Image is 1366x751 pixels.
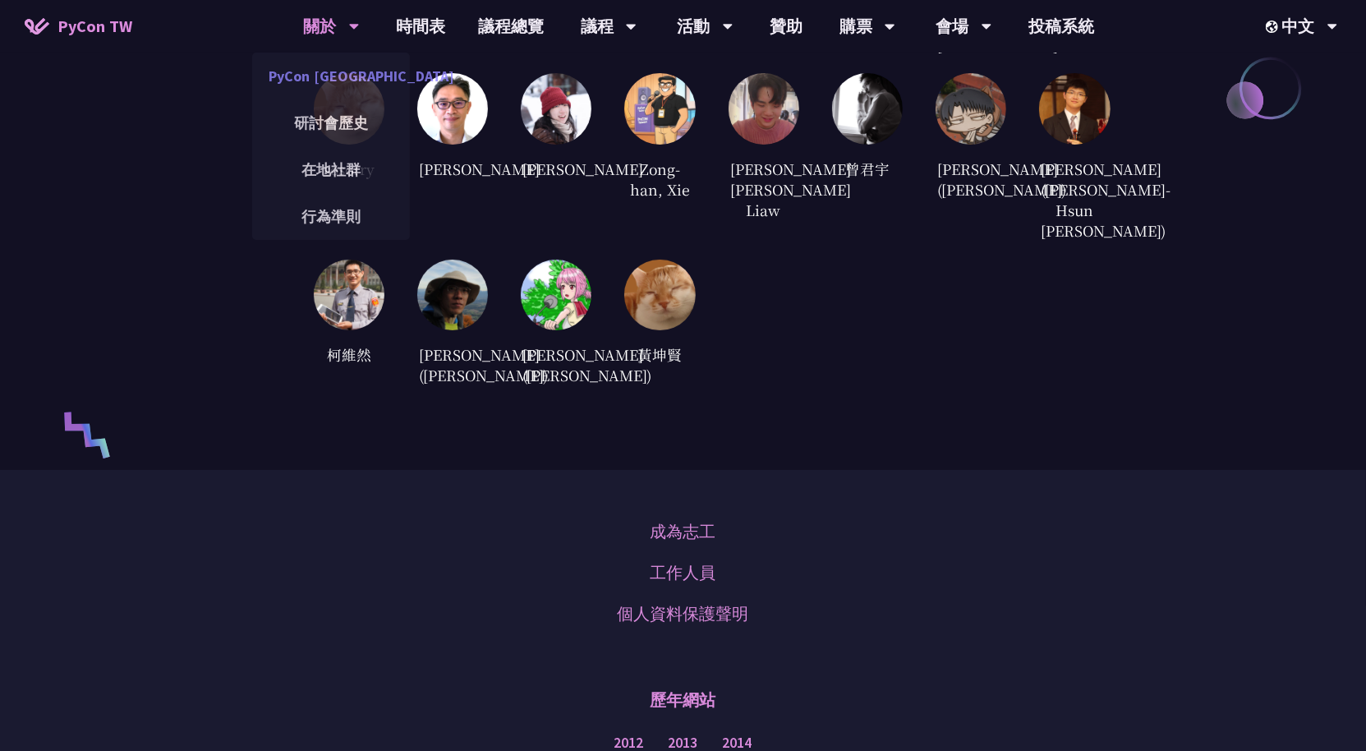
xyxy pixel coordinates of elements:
[417,343,488,388] div: [PERSON_NAME] ([PERSON_NAME])
[252,197,410,236] a: 行為準則
[314,343,384,367] div: 柯維然
[57,14,132,39] span: PyCon TW
[729,157,799,223] div: [PERSON_NAME][PERSON_NAME] Liaw
[252,57,410,95] a: PyCon [GEOGRAPHIC_DATA]
[417,73,488,144] img: d0223f4f332c07bbc4eacc3daa0b50af.jpg
[1039,157,1110,243] div: [PERSON_NAME]([PERSON_NAME]-Hsun [PERSON_NAME])
[624,343,695,367] div: 黃坤賢
[832,73,903,144] img: 82d23fd0d510ffd9e682b2efc95fb9e0.jpg
[521,73,591,144] img: 666459b874776088829a0fab84ecbfc6.jpg
[624,73,695,144] img: 474439d49d7dff4bbb1577ca3eb831a2.jpg
[651,519,716,544] a: 成為志工
[1266,21,1282,33] img: Locale Icon
[729,73,799,144] img: c22c2e10e811a593462dda8c54eb193e.jpg
[8,6,149,47] a: PyCon TW
[832,157,903,182] div: 曾君宇
[618,601,749,626] a: 個人資料保護聲明
[651,560,716,585] a: 工作人員
[521,260,591,330] img: 761e049ec1edd5d40c9073b5ed8731ef.jpg
[521,343,591,388] div: [PERSON_NAME]([PERSON_NAME])
[624,157,695,202] div: Zong-han, Xie
[314,260,384,330] img: 556a545ec8e13308227429fdb6de85d1.jpg
[624,260,695,330] img: default.0dba411.jpg
[252,150,410,189] a: 在地社群
[25,18,49,35] img: Home icon of PyCon TW 2025
[417,157,488,182] div: [PERSON_NAME]
[651,675,716,725] p: 歷年網站
[252,104,410,142] a: 研討會歷史
[417,260,488,330] img: 33cae1ec12c9fa3a44a108271202f9f1.jpg
[521,157,591,182] div: [PERSON_NAME]
[936,73,1006,144] img: 16744c180418750eaf2695dae6de9abb.jpg
[936,157,1006,202] div: [PERSON_NAME] ([PERSON_NAME])
[1039,73,1110,144] img: a9d086477deb5ee7d1da43ccc7d68f28.jpg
